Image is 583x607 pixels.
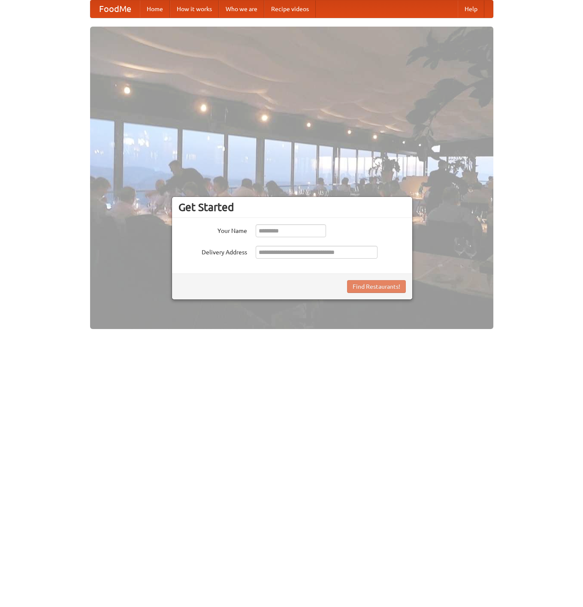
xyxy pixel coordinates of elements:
[264,0,316,18] a: Recipe videos
[458,0,484,18] a: Help
[219,0,264,18] a: Who we are
[178,246,247,257] label: Delivery Address
[91,0,140,18] a: FoodMe
[140,0,170,18] a: Home
[170,0,219,18] a: How it works
[178,201,406,214] h3: Get Started
[178,224,247,235] label: Your Name
[347,280,406,293] button: Find Restaurants!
